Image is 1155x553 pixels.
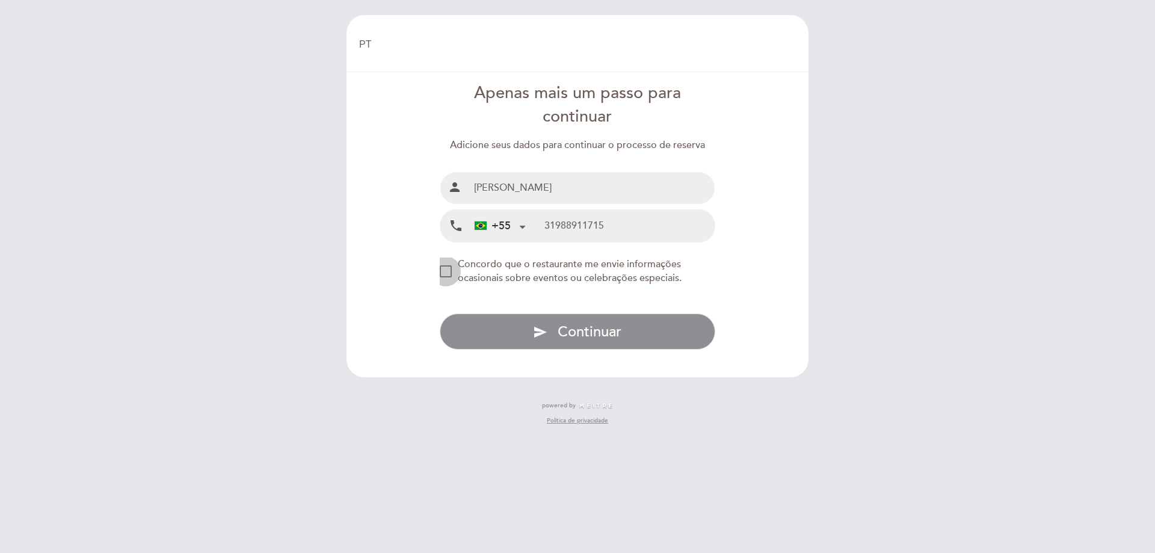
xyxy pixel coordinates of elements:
input: Nombre e Sobrenome [469,172,715,204]
div: Apenas mais um passo para continuar [440,82,716,129]
div: Brazil (Brasil): +55 [470,211,530,241]
i: send [533,325,547,339]
i: local_phone [449,218,463,233]
i: person [448,180,462,194]
md-checkbox: NEW_MODAL_AGREE_RESTAURANT_SEND_OCCASIONAL_INFO [440,258,716,285]
button: send Continuar [440,314,716,350]
a: Política de privacidade [547,416,608,425]
div: Adicione seus dados para continuar o processo de reserva [440,138,716,152]
img: MEITRE [579,403,613,409]
span: Continuar [558,323,621,341]
a: powered by [542,401,613,410]
span: Concordo que o restaurante me envie informações ocasionais sobre eventos ou celebrações especiais. [458,258,682,284]
input: Telefone celular [544,210,715,242]
span: powered by [542,401,576,410]
div: +55 [475,218,511,234]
